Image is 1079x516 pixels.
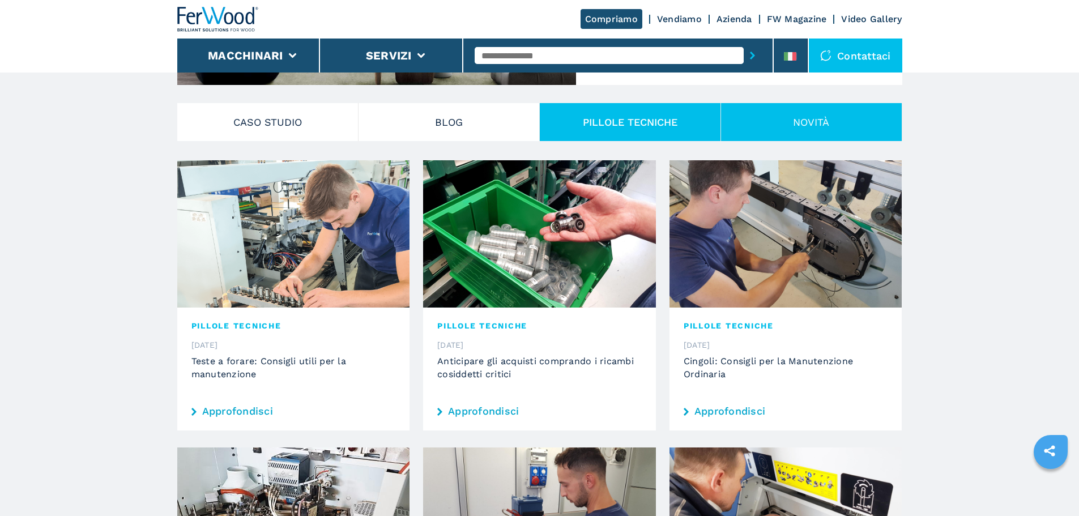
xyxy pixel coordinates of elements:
span: PILLOLE TECNICHE [191,322,396,330]
span: PILLOLE TECNICHE [437,322,642,330]
a: FW Magazine [767,14,827,24]
a: Approfondisci [684,406,888,416]
img: Contattaci [820,50,831,61]
button: Macchinari [208,49,283,62]
a: sharethis [1035,437,1064,465]
img: Teste a forare: Consigli utili per la manutenzione [177,160,410,308]
button: Blog [359,103,540,141]
button: PILLOLE TECNICHE [540,103,721,141]
a: Anticipare gli acquisti comprando i ricambi cosiddetti criticiPILLOLE TECNICHE[DATE]Anticipare gl... [423,160,656,430]
a: Compriamo [581,9,642,29]
a: Video Gallery [841,14,902,24]
h3: Anticipare gli acquisti comprando i ricambi cosiddetti critici [437,355,642,381]
img: Cingoli: Consigli per la Manutenzione Ordinaria [669,160,902,308]
a: Vendiamo [657,14,702,24]
h3: Cingoli: Consigli per la Manutenzione Ordinaria [684,355,888,381]
span: PILLOLE TECNICHE [684,322,888,330]
span: [DATE] [191,341,396,349]
h3: Teste a forare: Consigli utili per la manutenzione [191,355,396,381]
a: Approfondisci [191,406,396,416]
button: Servizi [366,49,412,62]
a: Approfondisci [437,406,642,416]
a: Teste a forare: Consigli utili per la manutenzionePILLOLE TECNICHE[DATE]Teste a forare: Consigli ... [177,160,410,430]
img: Anticipare gli acquisti comprando i ricambi cosiddetti critici [423,160,656,308]
span: [DATE] [684,341,888,349]
button: Novità [721,103,902,141]
div: Contattaci [809,39,902,73]
span: [DATE] [437,341,642,349]
iframe: Chat [1031,465,1071,508]
a: Cingoli: Consigli per la Manutenzione OrdinariaPILLOLE TECNICHE[DATE]Cingoli: Consigli per la Man... [669,160,902,430]
a: Azienda [717,14,752,24]
img: Ferwood [177,7,259,32]
button: submit-button [744,42,761,69]
button: CASO STUDIO [177,103,359,141]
